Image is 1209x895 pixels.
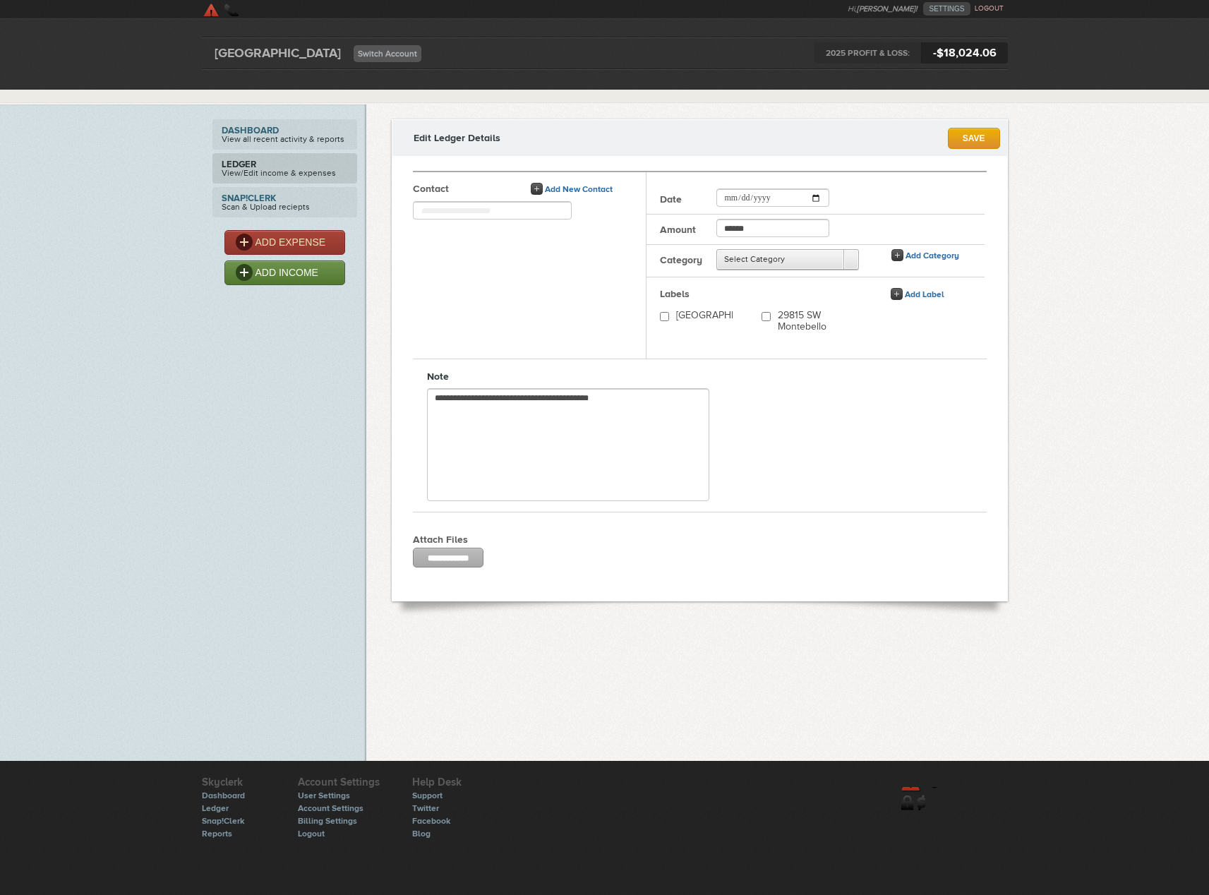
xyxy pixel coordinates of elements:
a: SAVE [948,128,1000,149]
strong: Snap!Clerk [222,193,348,203]
span: -$18,024.06 [921,42,1008,64]
label: Amount [660,224,716,235]
label: Category [660,254,716,265]
a: Snap!Clerk [202,816,244,826]
a: Billing Settings [298,816,357,826]
label: Contact [413,183,469,194]
a: Add New Contact [531,183,613,196]
strong: Dashboard [222,126,348,135]
a: SETTINGS [923,2,970,16]
strong: [PERSON_NAME]! [857,4,918,13]
label: Attach Files [413,534,469,545]
a: Blog [412,829,431,839]
label: Labels [660,288,716,299]
a: DashboardView all recent activity & reports [212,119,357,150]
a: Account Settings [298,803,363,813]
label: [GEOGRAPHIC_DATA] [676,310,733,321]
h6: Skyclerk [202,775,265,789]
span: 2025 PROFIT & LOSS: [814,42,921,64]
div: [GEOGRAPHIC_DATA] [202,42,354,64]
h3: Edit Ledger Details [414,131,500,144]
a: Support [412,791,443,800]
a: Switch Account [354,45,421,62]
a: SkyClerk [202,2,337,16]
a: LedgerView/Edit income & expenses [212,153,357,184]
label: Date [660,193,716,205]
a: Snap!ClerkScan & Upload reciepts [212,187,357,217]
a: Logout [298,829,325,839]
a: Reports [202,829,232,839]
a: Twitter [412,803,439,813]
h3: Note [427,370,752,383]
a: ADD EXPENSE [224,230,345,255]
li: Hi, [848,2,923,16]
h6: Account Settings [298,775,380,789]
a: skyclerk [901,787,1008,823]
a: ADD INCOME [224,260,345,285]
a: Dashboard [202,791,245,800]
strong: Ledger [222,160,348,169]
a: Add Category [891,249,959,263]
h6: Help Desk [412,775,476,789]
label: 29815 SW Montebello [778,310,834,332]
a: Ledger [202,803,229,813]
a: LOGOUT [975,4,1004,13]
a: Add Label [891,288,944,301]
a: Facebook [412,816,450,826]
a: User Settings [298,791,350,800]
